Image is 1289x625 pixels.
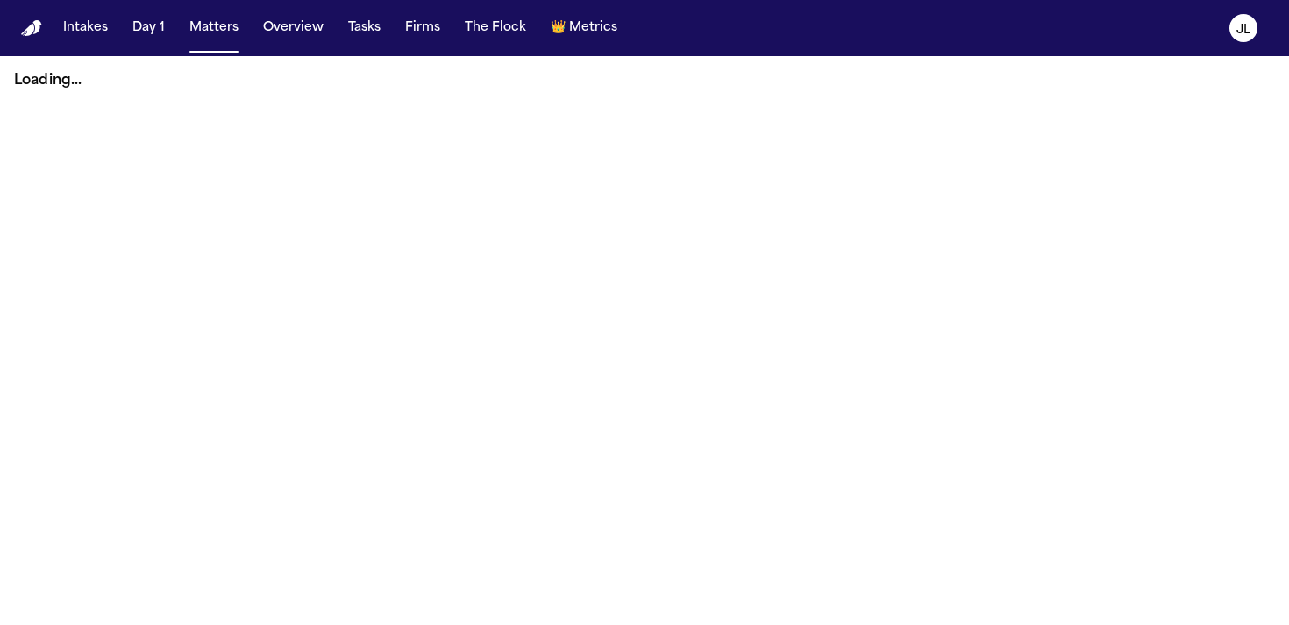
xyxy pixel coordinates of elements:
button: The Flock [458,12,533,44]
button: Overview [256,12,331,44]
button: Firms [398,12,447,44]
a: Home [21,20,42,37]
button: Intakes [56,12,115,44]
p: Loading... [14,70,1275,91]
button: Tasks [341,12,388,44]
button: Day 1 [125,12,172,44]
button: crownMetrics [544,12,624,44]
button: Matters [182,12,246,44]
img: Finch Logo [21,20,42,37]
